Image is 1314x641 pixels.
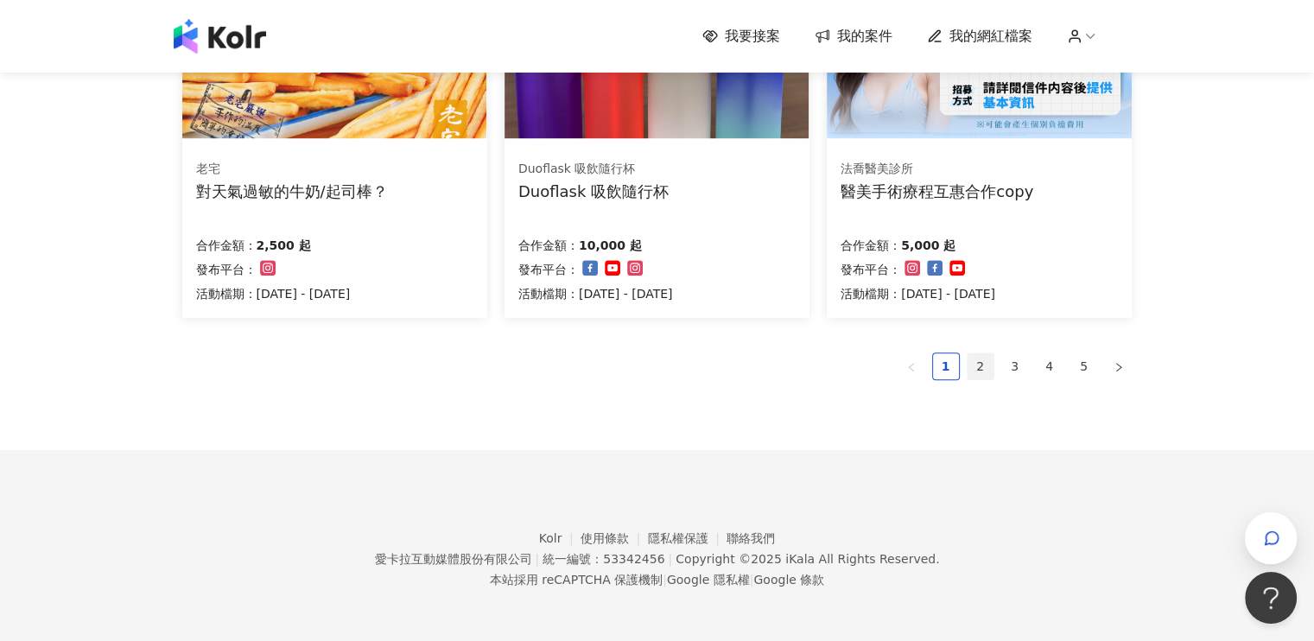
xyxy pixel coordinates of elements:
[841,161,1033,178] div: 法喬醫美診所
[898,352,925,380] li: Previous Page
[1245,572,1297,624] iframe: Help Scout Beacon - Open
[196,181,388,202] div: 對天氣過敏的牛奶/起司棒？
[1114,362,1124,372] span: right
[539,531,581,545] a: Kolr
[750,573,754,587] span: |
[785,552,815,566] a: iKala
[579,235,642,256] p: 10,000 起
[1071,353,1097,379] a: 5
[196,259,257,280] p: 發布平台：
[518,161,669,178] div: Duoflask 吸飲隨行杯
[1002,353,1028,379] a: 3
[753,573,824,587] a: Google 條款
[1001,352,1029,380] li: 3
[257,235,311,256] p: 2,500 起
[841,259,901,280] p: 發布平台：
[174,19,266,54] img: logo
[196,235,257,256] p: 合作金額：
[933,353,959,379] a: 1
[725,27,780,46] span: 我要接案
[837,27,892,46] span: 我的案件
[841,181,1033,202] div: 醫美手術療程互惠合作copy
[518,235,579,256] p: 合作金額：
[841,283,995,304] p: 活動檔期：[DATE] - [DATE]
[841,235,901,256] p: 合作金額：
[1036,352,1063,380] li: 4
[581,531,648,545] a: 使用條款
[676,552,939,566] div: Copyright © 2025 All Rights Reserved.
[648,531,727,545] a: 隱私權保護
[968,353,993,379] a: 2
[1037,353,1063,379] a: 4
[518,259,579,280] p: 發布平台：
[374,552,531,566] div: 愛卡拉互動媒體股份有限公司
[490,569,824,590] span: 本站採用 reCAPTCHA 保護機制
[702,27,780,46] a: 我要接案
[906,362,917,372] span: left
[663,573,667,587] span: |
[949,27,1032,46] span: 我的網紅檔案
[668,552,672,566] span: |
[196,161,388,178] div: 老宅
[518,181,669,202] div: Duoflask 吸飲隨行杯
[1070,352,1098,380] li: 5
[1105,352,1133,380] li: Next Page
[535,552,539,566] span: |
[932,352,960,380] li: 1
[727,531,775,545] a: 聯絡我們
[967,352,994,380] li: 2
[543,552,664,566] div: 統一編號：53342456
[901,235,955,256] p: 5,000 起
[815,27,892,46] a: 我的案件
[196,283,351,304] p: 活動檔期：[DATE] - [DATE]
[927,27,1032,46] a: 我的網紅檔案
[667,573,750,587] a: Google 隱私權
[518,283,673,304] p: 活動檔期：[DATE] - [DATE]
[1105,352,1133,380] button: right
[898,352,925,380] button: left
